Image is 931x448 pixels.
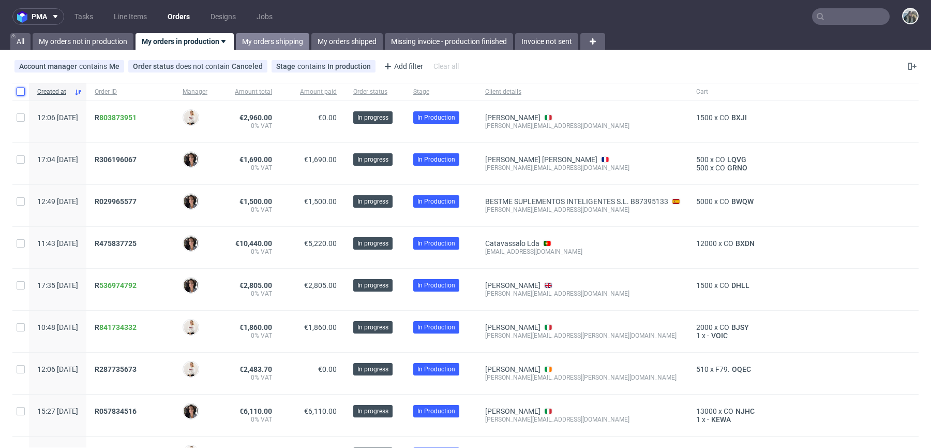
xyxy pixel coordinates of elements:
[696,281,713,290] span: 1500
[417,239,455,248] span: In Production
[431,59,461,74] div: Clear all
[417,155,455,164] span: In Production
[95,113,139,122] a: R803873951
[95,365,139,373] a: R287735673
[719,197,729,206] span: CO
[485,290,680,298] div: [PERSON_NAME][EMAIL_ADDRESS][DOMAIN_NAME]
[729,113,749,122] a: BXJI
[304,281,337,290] span: €2,805.00
[19,62,79,70] span: Account manager
[357,197,388,206] span: In progress
[485,373,680,382] div: [PERSON_NAME][EMAIL_ADDRESS][PERSON_NAME][DOMAIN_NAME]
[161,8,196,25] a: Orders
[707,331,709,340] span: -
[297,62,327,70] span: contains
[696,281,813,290] div: x
[95,197,137,206] span: R029965577
[417,407,455,416] span: In Production
[136,33,234,50] a: My orders in production
[485,164,680,172] div: [PERSON_NAME][EMAIL_ADDRESS][DOMAIN_NAME]
[485,122,680,130] div: [PERSON_NAME][EMAIL_ADDRESS][DOMAIN_NAME]
[696,239,717,248] span: 12000
[304,407,337,415] span: €6,110.00
[485,113,540,122] a: [PERSON_NAME]
[485,206,680,214] div: [PERSON_NAME][EMAIL_ADDRESS][DOMAIN_NAME]
[709,331,730,340] a: VOIC
[224,373,272,382] span: 0% VAT
[417,197,455,206] span: In Production
[95,155,137,164] span: R306196067
[729,197,756,206] a: BWQW
[99,281,137,290] a: 536974792
[318,113,337,122] span: €0.00
[719,323,729,331] span: CO
[709,415,733,424] a: KEWA
[95,407,137,415] span: R057834516
[183,88,207,96] span: Manager
[696,239,813,248] div: x
[95,281,139,290] a: R536974792
[108,8,153,25] a: Line Items
[37,88,70,96] span: Created at
[95,239,139,248] a: R475837725
[696,365,709,373] span: 510
[485,415,680,424] div: [PERSON_NAME][EMAIL_ADDRESS][DOMAIN_NAME]
[357,113,388,122] span: In progress
[95,113,137,122] span: R
[95,88,166,96] span: Order ID
[204,8,242,25] a: Designs
[724,239,733,248] span: CO
[696,197,713,206] span: 5000
[729,323,751,331] a: BJSY
[725,164,749,172] span: GRNO
[385,33,513,50] a: Missing invoice - production finished
[417,281,455,290] span: In Production
[696,155,813,164] div: x
[485,248,680,256] div: [EMAIL_ADDRESS][DOMAIN_NAME]
[729,281,752,290] a: DHLL
[696,113,813,122] div: x
[239,113,272,122] span: €2,960.00
[37,197,78,206] span: 12:49 [DATE]
[37,155,78,164] span: 17:04 [DATE]
[724,407,733,415] span: CO
[733,407,757,415] a: NJHC
[184,362,198,377] img: Mari Fok
[33,33,133,50] a: My orders not in production
[696,331,700,340] span: 1
[485,331,680,340] div: [PERSON_NAME][EMAIL_ADDRESS][PERSON_NAME][DOMAIN_NAME]
[304,155,337,164] span: €1,690.00
[224,88,272,96] span: Amount total
[37,407,78,415] span: 15:27 [DATE]
[68,8,99,25] a: Tasks
[357,323,388,332] span: In progress
[485,239,539,248] a: Catavassalo Lda
[357,407,388,416] span: In progress
[239,365,272,373] span: €2,483.70
[224,248,272,256] span: 0% VAT
[696,164,813,172] div: x
[696,164,709,172] span: 500
[184,194,198,209] img: Moreno Martinez Cristina
[176,62,232,70] span: does not contain
[417,323,455,332] span: In Production
[696,415,700,424] span: 1
[289,88,337,96] span: Amount paid
[327,62,371,70] div: In production
[184,320,198,335] img: Mari Fok
[725,155,748,164] span: LQVG
[37,323,78,331] span: 10:48 [DATE]
[95,281,137,290] span: R
[95,323,137,331] span: R
[37,239,78,248] span: 11:43 [DATE]
[250,8,279,25] a: Jobs
[95,239,137,248] span: R475837725
[730,365,753,373] span: OQEC
[32,13,47,20] span: pma
[276,62,297,70] span: Stage
[733,239,757,248] span: BXDN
